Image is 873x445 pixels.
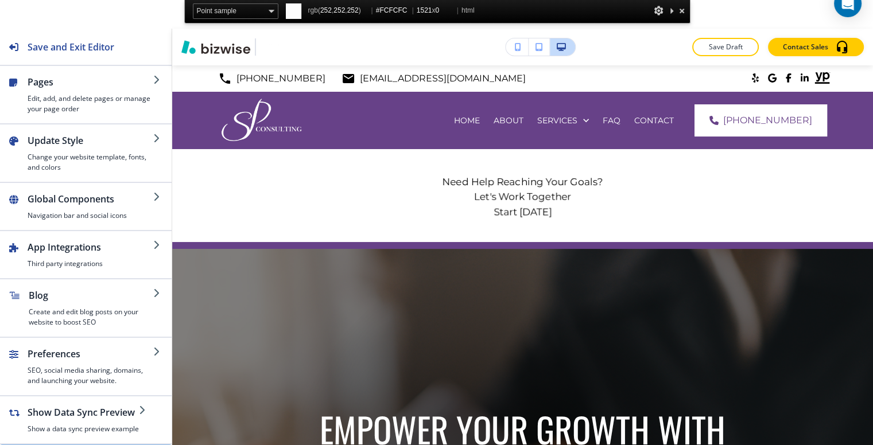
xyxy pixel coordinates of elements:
button: Save Draft [692,38,759,56]
p: ABOUT [494,115,523,126]
span: | [457,6,459,14]
h4: Create and edit blog posts on your website to boost SEO [29,307,153,327]
h4: SEO, social media sharing, domains, and launching your website. [28,365,153,386]
h2: Save and Exit Editor [28,40,114,54]
h4: Third party integrations [28,259,153,269]
img: Your Logo [261,38,292,56]
a: [PHONE_NUMBER] [218,70,325,87]
button: Contact Sales [768,38,864,56]
p: Save Draft [707,42,744,52]
div: Close and Stop Picking [676,3,688,18]
span: 252 [333,6,345,14]
p: Need Help Reaching Your Goals? [218,174,827,189]
p: SERVICES [537,115,577,126]
span: 1521 [417,6,432,14]
h2: Blog [29,288,153,302]
div: Options [653,3,665,18]
h2: App Integrations [28,240,153,254]
p: Contact Sales [783,42,828,52]
span: rgb( , , ) [308,3,368,18]
p: Let's Work Together [218,189,827,204]
span: | [371,6,373,14]
h4: Show a data sync preview example [28,424,139,434]
p: Start [DATE] [218,204,827,219]
img: Bizwise Logo [181,40,250,54]
h2: Pages [28,75,153,89]
p: [PHONE_NUMBER] [236,70,325,87]
span: 252 [320,6,332,14]
span: html [461,3,475,18]
span: | [412,6,414,14]
h4: Edit, add, and delete pages or manage your page order [28,93,153,114]
span: 0 [435,6,439,14]
a: [EMAIL_ADDRESS][DOMAIN_NAME] [342,70,526,87]
h2: Global Components [28,192,153,206]
p: FAQ [603,115,620,126]
span: [PHONE_NUMBER] [723,114,812,127]
h2: Preferences [28,347,153,361]
h4: Navigation bar and social icons [28,210,153,221]
h2: Update Style [28,134,153,147]
a: [PHONE_NUMBER] [694,104,827,136]
span: x [417,3,454,18]
img: Sumita Pradhan Consulting [218,96,305,144]
span: 252 [347,6,359,14]
div: Collapse This Panel [667,3,676,18]
h4: Change your website template, fonts, and colors [28,152,153,173]
p: [EMAIL_ADDRESS][DOMAIN_NAME] [360,70,526,87]
p: HOME [454,115,480,126]
span: #FCFCFC [376,3,409,18]
p: CONTACT [634,115,674,126]
h2: Show Data Sync Preview [28,405,139,419]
